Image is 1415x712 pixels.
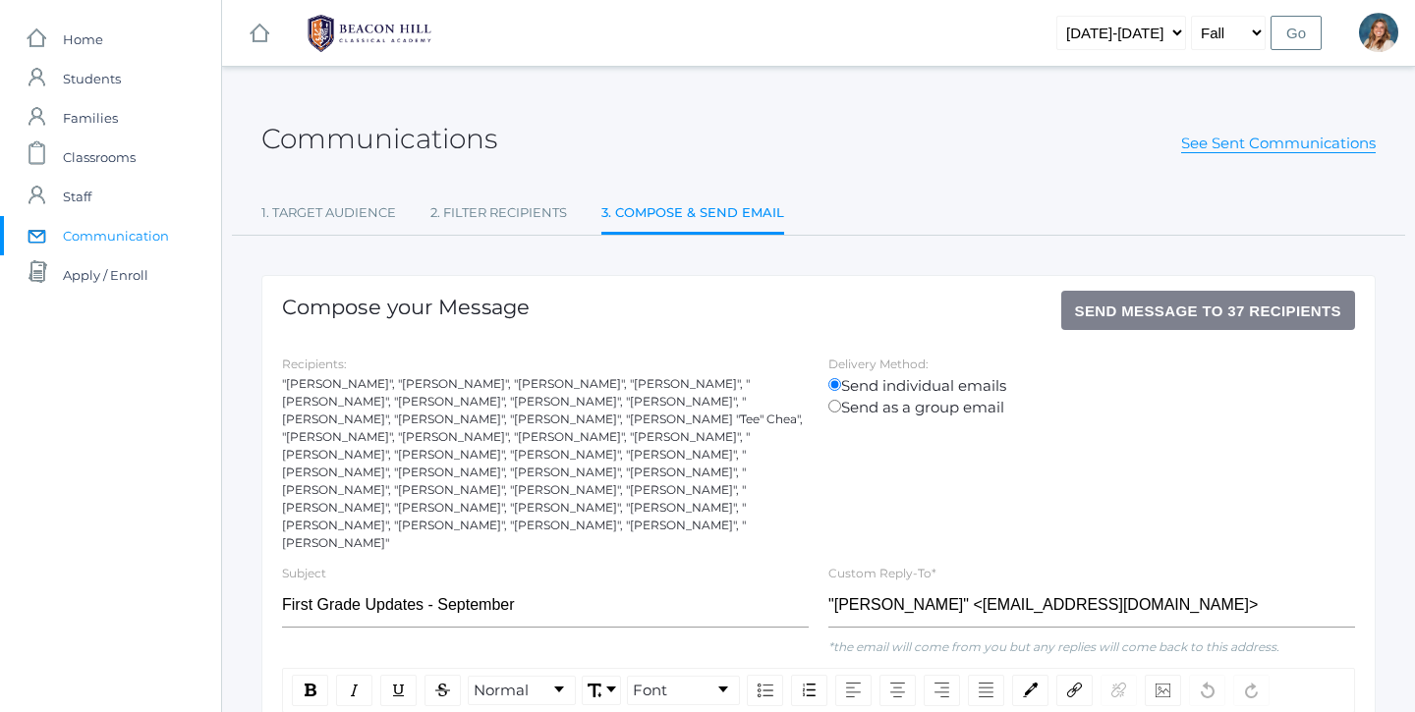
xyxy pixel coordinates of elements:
label: Subject [282,566,326,580]
span: Font [633,680,667,702]
input: Send as a group email [828,400,841,412]
a: Block Type [469,677,575,704]
div: rdw-font-family-control [624,675,743,706]
a: See Sent Communications [1181,134,1376,153]
label: Send individual emails [828,375,1355,398]
div: Strikethrough [424,675,461,706]
span: Send Message to 37 recipients [1075,302,1342,319]
div: rdw-font-size-control [579,675,624,706]
button: Send Message to 37 recipients [1061,291,1356,330]
div: Right [924,675,960,706]
div: rdw-dropdown [582,676,621,705]
a: 3. Compose & Send Email [601,193,784,236]
span: Families [63,98,118,137]
input: Go [1271,16,1322,50]
span: Communication [63,216,169,255]
label: Delivery Method: [828,356,929,371]
div: rdw-block-control [465,675,579,706]
a: Font [628,677,739,704]
div: Italic [336,675,372,706]
div: Justify [968,675,1004,706]
div: Link [1056,675,1093,706]
div: rdw-inline-control [288,675,465,706]
label: Recipients: [282,356,347,371]
div: rdw-dropdown [627,676,740,705]
div: rdw-list-control [743,675,831,706]
label: Custom Reply-To* [828,566,936,580]
div: Undo [1189,675,1225,706]
span: Students [63,59,121,98]
div: Center [879,675,916,706]
span: Apply / Enroll [63,255,148,295]
div: Left [835,675,872,706]
a: Font Size [583,677,620,704]
h1: Compose your Message [282,296,530,318]
div: rdw-history-control [1185,675,1273,706]
em: *the email will come from you but any replies will come back to this address. [828,639,1279,654]
input: "Full Name" <email@email.com> [828,583,1355,628]
div: Liv Barber [1359,13,1398,52]
div: Image [1145,675,1181,706]
span: Staff [63,177,91,216]
div: Underline [380,675,417,706]
div: Unlink [1101,675,1137,706]
span: Classrooms [63,137,136,177]
div: "[PERSON_NAME]", "[PERSON_NAME]", "[PERSON_NAME]", "[PERSON_NAME]", "[PERSON_NAME]", "[PERSON_NAM... [282,375,809,552]
input: Send individual emails [828,378,841,391]
div: rdw-image-control [1141,675,1185,706]
div: Ordered [791,675,827,706]
div: rdw-textalign-control [831,675,1008,706]
div: rdw-dropdown [468,676,576,705]
div: Bold [292,675,328,706]
span: Home [63,20,103,59]
div: rdw-color-picker [1008,675,1052,706]
div: Unordered [747,675,783,706]
h2: Communications [261,124,497,154]
a: 1. Target Audience [261,193,396,233]
span: Normal [474,680,529,702]
div: rdw-link-control [1052,675,1141,706]
div: Redo [1233,675,1270,706]
img: BHCALogos-05-308ed15e86a5a0abce9b8dd61676a3503ac9727e845dece92d48e8588c001991.png [296,9,443,58]
label: Send as a group email [828,397,1355,419]
a: 2. Filter Recipients [430,193,567,233]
